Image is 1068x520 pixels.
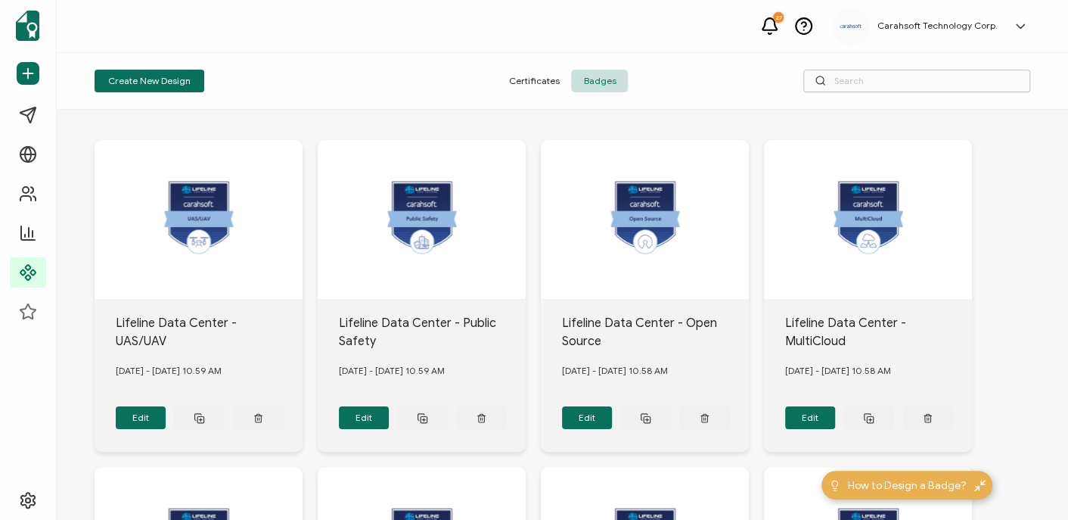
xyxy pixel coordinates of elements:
[339,406,390,429] button: Edit
[339,314,526,350] div: Lifeline Data Center - Public Safety
[95,70,204,92] button: Create New Design
[116,314,303,350] div: Lifeline Data Center - UAS/UAV
[571,70,628,92] span: Badges
[840,24,862,29] img: a9ee5910-6a38-4b3f-8289-cffb42fa798b.svg
[785,406,836,429] button: Edit
[785,314,973,350] div: Lifeline Data Center - MultiCloud
[562,314,750,350] div: Lifeline Data Center - Open Source
[562,406,613,429] button: Edit
[877,20,998,31] h5: Carahsoft Technology Corp.
[785,350,973,391] div: [DATE] - [DATE] 10.58 AM
[116,350,303,391] div: [DATE] - [DATE] 10.59 AM
[992,447,1068,520] iframe: Chat Widget
[848,478,967,494] span: How to Design a Badge?
[496,70,571,92] span: Certificates
[16,11,39,41] img: sertifier-logomark-colored.svg
[339,350,526,391] div: [DATE] - [DATE] 10.59 AM
[803,70,1030,92] input: Search
[562,350,750,391] div: [DATE] - [DATE] 10.58 AM
[773,12,784,23] div: 27
[116,406,166,429] button: Edit
[974,480,986,491] img: minimize-icon.svg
